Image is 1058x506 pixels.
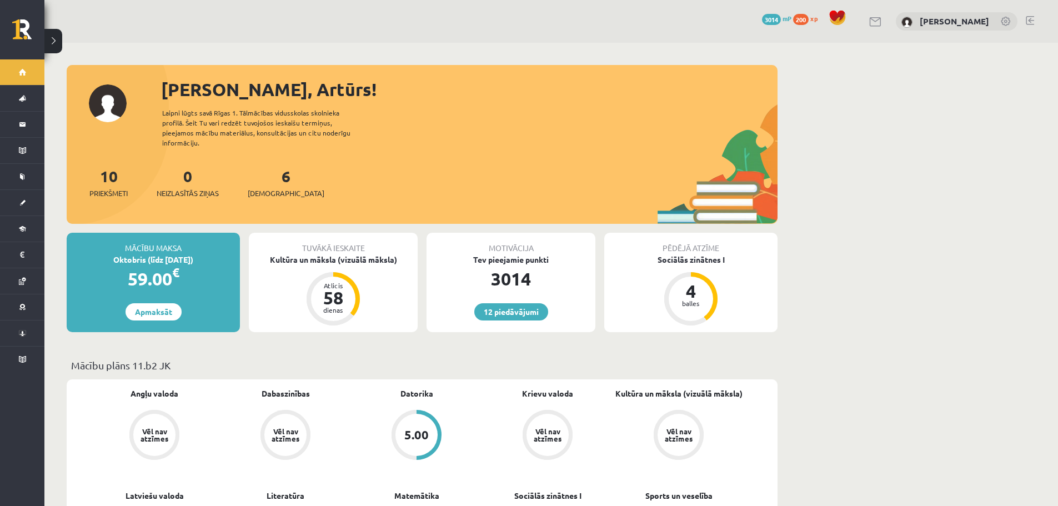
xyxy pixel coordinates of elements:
[613,410,744,462] a: Vēl nav atzīmes
[522,388,573,399] a: Krievu valoda
[427,233,595,254] div: Motivācija
[532,428,563,442] div: Vēl nav atzīmes
[157,188,219,199] span: Neizlasītās ziņas
[249,254,418,265] div: Kultūra un māksla (vizuālā māksla)
[810,14,818,23] span: xp
[317,307,350,313] div: dienas
[317,282,350,289] div: Atlicis
[71,358,773,373] p: Mācību plāns 11.b2 JK
[427,254,595,265] div: Tev pieejamie punkti
[645,490,713,502] a: Sports un veselība
[139,428,170,442] div: Vēl nav atzīmes
[220,410,351,462] a: Vēl nav atzīmes
[674,300,708,307] div: balles
[67,254,240,265] div: Oktobris (līdz [DATE])
[400,388,433,399] a: Datorika
[901,17,912,28] img: Artūrs Masaļskis
[157,166,219,199] a: 0Neizlasītās ziņas
[762,14,791,23] a: 3014 mP
[674,282,708,300] div: 4
[67,233,240,254] div: Mācību maksa
[793,14,809,25] span: 200
[474,303,548,320] a: 12 piedāvājumi
[249,233,418,254] div: Tuvākā ieskaite
[482,410,613,462] a: Vēl nav atzīmes
[126,303,182,320] a: Apmaksāt
[162,108,370,148] div: Laipni lūgts savā Rīgas 1. Tālmācības vidusskolas skolnieka profilā. Šeit Tu vari redzēt tuvojošo...
[131,388,178,399] a: Angļu valoda
[249,254,418,327] a: Kultūra un māksla (vizuālā māksla) Atlicis 58 dienas
[427,265,595,292] div: 3014
[89,188,128,199] span: Priekšmeti
[514,490,581,502] a: Sociālās zinātnes I
[783,14,791,23] span: mP
[267,490,304,502] a: Literatūra
[394,490,439,502] a: Matemātika
[604,233,778,254] div: Pēdējā atzīme
[793,14,823,23] a: 200 xp
[604,254,778,265] div: Sociālās zinātnes I
[248,188,324,199] span: [DEMOGRAPHIC_DATA]
[67,265,240,292] div: 59.00
[172,264,179,280] span: €
[161,76,778,103] div: [PERSON_NAME], Artūrs!
[89,166,128,199] a: 10Priekšmeti
[920,16,989,27] a: [PERSON_NAME]
[351,410,482,462] a: 5.00
[404,429,429,441] div: 5.00
[262,388,310,399] a: Dabaszinības
[317,289,350,307] div: 58
[89,410,220,462] a: Vēl nav atzīmes
[615,388,743,399] a: Kultūra un māksla (vizuālā māksla)
[604,254,778,327] a: Sociālās zinātnes I 4 balles
[663,428,694,442] div: Vēl nav atzīmes
[126,490,184,502] a: Latviešu valoda
[270,428,301,442] div: Vēl nav atzīmes
[762,14,781,25] span: 3014
[248,166,324,199] a: 6[DEMOGRAPHIC_DATA]
[12,19,44,47] a: Rīgas 1. Tālmācības vidusskola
